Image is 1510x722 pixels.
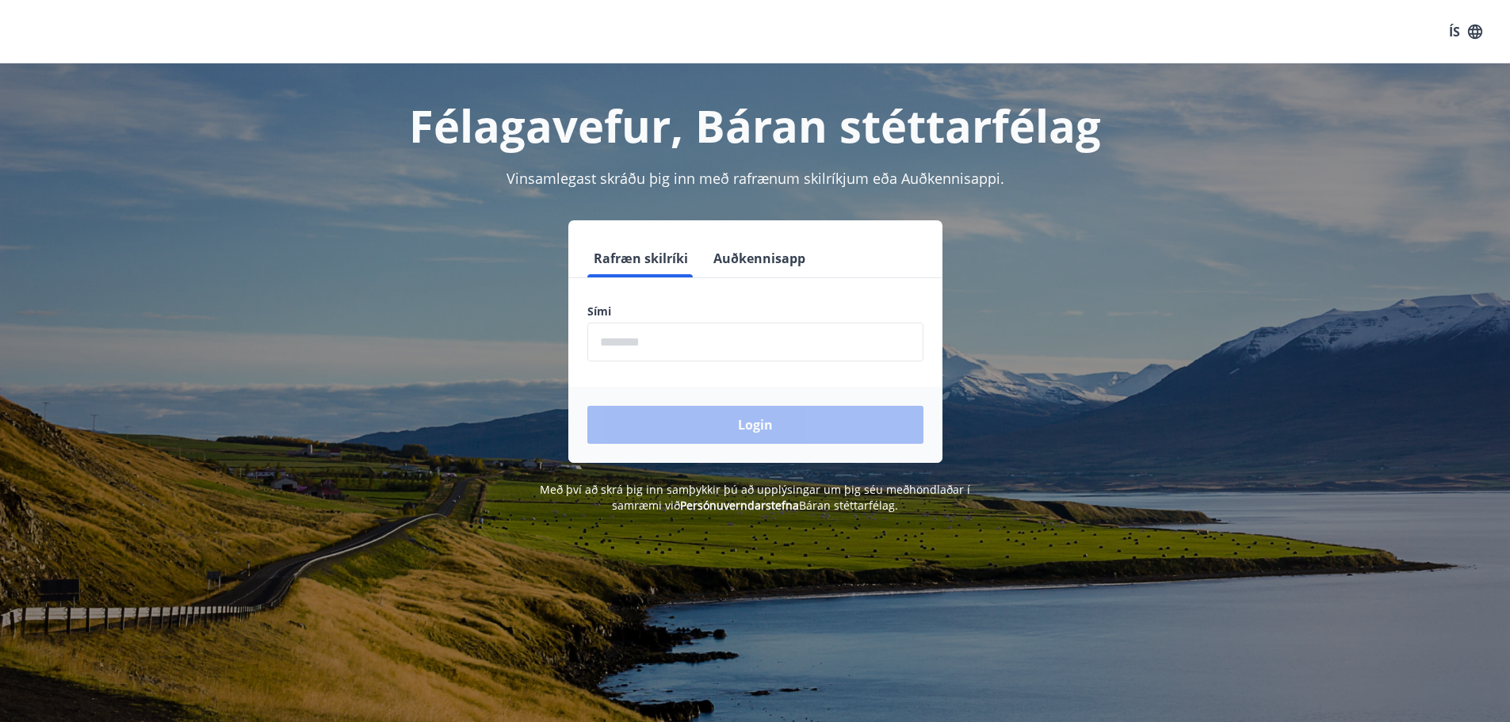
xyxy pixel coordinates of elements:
button: ÍS [1440,17,1491,46]
h1: Félagavefur, Báran stéttarfélag [204,95,1307,155]
span: Með því að skrá þig inn samþykkir þú að upplýsingar um þig séu meðhöndlaðar í samræmi við Báran s... [540,482,970,513]
span: Vinsamlegast skráðu þig inn með rafrænum skilríkjum eða Auðkennisappi. [507,169,1004,188]
a: Persónuverndarstefna [680,498,799,513]
button: Auðkennisapp [707,239,812,277]
button: Rafræn skilríki [587,239,694,277]
label: Sími [587,304,923,319]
